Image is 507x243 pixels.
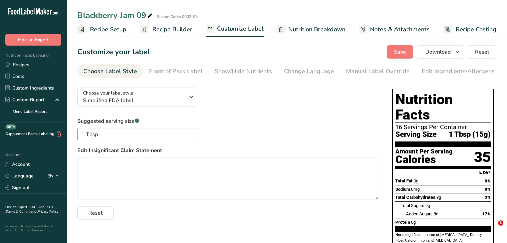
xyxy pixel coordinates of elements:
span: Save [394,48,406,56]
span: Total Sugars [401,203,424,208]
span: Protein [395,220,410,225]
section: % DV* [395,169,491,177]
span: Recipe Costing [456,25,496,34]
div: Powered By FoodLabelMaker © 2025 All Rights Reserved [5,224,61,232]
span: Sodium [395,187,410,192]
div: Change Language [284,67,334,76]
span: Serving Size [395,130,437,139]
span: Reset [475,48,489,56]
a: Customize Label [206,21,264,37]
h1: Customize your label [77,47,150,58]
div: Edit Ingredients/Allergens List [422,67,506,76]
span: Choose your label style [83,90,133,97]
a: Privacy Policy [38,209,58,214]
span: 8g [434,211,438,216]
div: 35 [474,148,491,166]
button: Reset [468,45,496,59]
span: 0% [485,178,491,183]
h1: Nutrition Facts [395,92,491,122]
span: Total Fat [395,178,413,183]
span: 17% [482,211,491,216]
div: Recipe Code: 0003-09 [157,14,198,20]
span: Nutrition Breakdown [288,25,345,34]
a: Hire an Expert . [5,205,29,209]
span: 9g [436,195,441,200]
div: Show/Hide Nutrients [215,67,272,76]
a: About Us . [5,205,53,214]
a: FAQ . [30,205,38,209]
span: Simplified FDA label [83,97,185,105]
a: Terms & Conditions . [6,209,38,214]
div: BETA [5,124,16,129]
span: 0g [411,220,416,225]
span: Recipe Setup [90,25,126,34]
div: Calories [395,155,453,164]
span: Download [425,48,451,56]
span: 1 [498,220,503,226]
button: Reset [77,206,114,220]
button: Save [387,45,413,59]
div: Manual Label Override [346,67,410,76]
span: 3% [485,195,491,200]
a: Nutrition Breakdown [277,22,345,37]
a: Notes & Attachments [359,22,430,37]
div: Custom Report [5,96,44,103]
a: Recipe Builder [140,22,192,37]
span: Customize Label [217,24,264,33]
span: 0g [414,178,418,183]
div: Front of Pack Label [149,67,203,76]
div: Choose Label Style [83,67,137,76]
span: Recipe Builder [152,25,192,34]
span: Notes & Attachments [370,25,430,34]
span: Reset [88,209,103,217]
span: 1 Tbsp (15g) [449,130,491,139]
span: 0mg [411,187,420,192]
span: Added Sugars [406,211,433,216]
a: Recipe Setup [77,22,126,37]
div: Blackberry Jam 09 [77,9,154,21]
button: Choose your label style Simplified FDA label [77,88,197,107]
a: Language [5,170,34,182]
span: Total Carbohydrates [395,195,435,200]
label: Edit Insignificant Claim Statement [77,146,379,154]
div: Amount Per Serving [395,148,453,155]
span: 9g [425,203,430,208]
span: 0% [485,187,491,192]
label: Suggested serving size [77,117,197,125]
button: Download [417,45,464,59]
div: EN [47,172,61,180]
button: Hire an Expert [5,34,61,46]
div: 16 Servings Per Container [395,124,491,130]
a: Recipe Costing [443,22,496,37]
iframe: Intercom live chat [484,220,500,236]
